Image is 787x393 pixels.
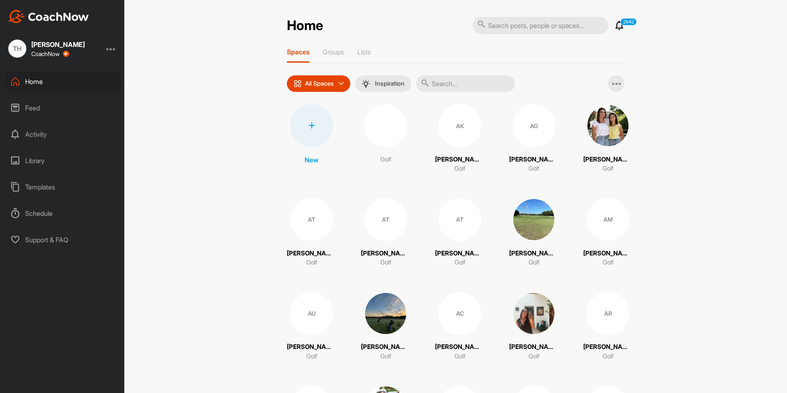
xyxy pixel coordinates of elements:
[5,71,121,92] div: Home
[375,80,405,87] p: Inspiration
[454,164,466,173] p: Golf
[583,155,633,164] p: [PERSON_NAME] AGS
[361,249,410,258] p: [PERSON_NAME]
[435,155,484,164] p: [PERSON_NAME]
[509,104,559,173] a: AG[PERSON_NAME]Golf
[31,41,85,48] div: [PERSON_NAME]
[454,352,466,361] p: Golf
[435,104,484,173] a: AK[PERSON_NAME]Golf
[8,10,89,23] img: CoachNow
[509,249,559,258] p: [PERSON_NAME]
[603,352,614,361] p: Golf
[435,249,484,258] p: [PERSON_NAME]
[361,342,410,352] p: [PERSON_NAME]
[512,104,555,147] div: AG
[5,98,121,118] div: Feed
[603,258,614,267] p: Golf
[583,198,633,267] a: AM[PERSON_NAME]Golf
[5,150,121,171] div: Library
[529,352,540,361] p: Golf
[364,198,407,241] div: AT
[290,198,333,241] div: AT
[509,342,559,352] p: [PERSON_NAME]
[380,352,391,361] p: Golf
[305,155,319,165] p: New
[512,198,555,241] img: square_812c0578e2cbbf654ca24ea1b4f49bff.jpg
[509,198,559,267] a: [PERSON_NAME]Golf
[5,203,121,224] div: Schedule
[587,104,629,147] img: square_63ca2175c96440bfd78c5c75cca1ec07.jpg
[583,292,633,361] a: AR[PERSON_NAME]Golf
[587,292,629,335] div: AR
[473,17,608,34] input: Search posts, people or spaces...
[306,258,317,267] p: Golf
[438,198,481,241] div: AT
[380,258,391,267] p: Golf
[287,342,336,352] p: [PERSON_NAME]
[287,292,336,361] a: AU[PERSON_NAME]Golf
[364,292,407,335] img: square_cb8f7aaba3b4490269c07b5b25d65501.jpg
[438,104,481,147] div: AK
[603,164,614,173] p: Golf
[583,249,633,258] p: [PERSON_NAME]
[435,342,484,352] p: [PERSON_NAME][GEOGRAPHIC_DATA]
[361,292,410,361] a: [PERSON_NAME]Golf
[357,48,371,56] p: Lists
[305,80,334,87] p: All Spaces
[435,198,484,267] a: AT[PERSON_NAME]Golf
[293,80,302,88] img: icon
[509,292,559,361] a: [PERSON_NAME]Golf
[361,198,410,267] a: AT[PERSON_NAME]Golf
[290,292,333,335] div: AU
[8,40,26,58] div: TH
[529,164,540,173] p: Golf
[306,352,317,361] p: Golf
[323,48,344,56] p: Groups
[287,249,336,258] p: [PERSON_NAME]
[583,342,633,352] p: [PERSON_NAME]
[5,229,121,250] div: Support & FAQ
[587,198,629,241] div: AM
[287,18,323,34] h2: Home
[5,177,121,197] div: Templates
[583,104,633,173] a: [PERSON_NAME] AGSGolf
[620,18,637,26] p: 2942
[512,292,555,335] img: square_03078cb2b6fb09f212536bdb117bfa3a.jpg
[287,48,310,56] p: Spaces
[435,292,484,361] a: AC[PERSON_NAME][GEOGRAPHIC_DATA]Golf
[362,80,370,88] img: menuIcon
[416,75,515,92] input: Search...
[454,258,466,267] p: Golf
[380,155,391,164] p: Golf
[438,292,481,335] div: AC
[5,124,121,145] div: Activity
[509,155,559,164] p: [PERSON_NAME]
[529,258,540,267] p: Golf
[361,104,410,173] a: Golf
[287,198,336,267] a: AT[PERSON_NAME]Golf
[31,51,69,57] div: CoachNow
